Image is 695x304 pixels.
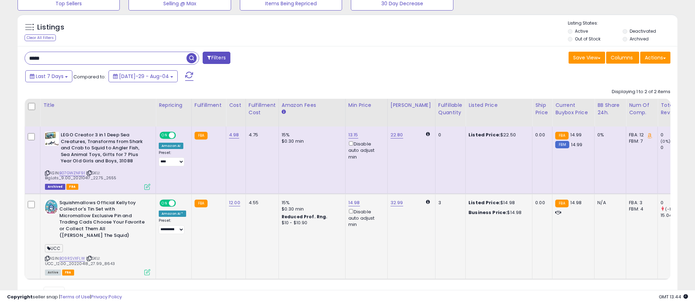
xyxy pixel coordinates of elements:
div: $0.30 min [282,206,340,212]
a: Privacy Policy [91,293,122,300]
div: Min Price [348,102,385,109]
div: seller snap | | [7,294,122,300]
div: 0.00 [535,132,547,138]
span: Last 7 Days [36,73,64,80]
b: Listed Price: [468,199,500,206]
span: Show: entries [30,289,80,296]
span: FBA [62,270,74,276]
b: Business Price: [468,209,507,216]
a: 13.15 [348,131,358,138]
button: Last 7 Days [25,70,72,82]
span: UCC [45,244,63,252]
div: Num of Comp. [629,102,655,116]
div: 0 [661,200,689,206]
a: B07GWZNF91 [59,170,85,176]
div: 0% [597,132,621,138]
div: Clear All Filters [25,34,56,41]
div: 0 [438,132,460,138]
div: Amazon AI * [159,211,186,217]
span: [DATE]-29 - Aug-04 [119,73,169,80]
label: Out of Stock [575,36,601,42]
div: 15% [282,132,340,138]
span: 14.99 [570,131,582,138]
div: [PERSON_NAME] [391,102,432,109]
span: ON [160,200,169,206]
div: Fulfillment Cost [249,102,276,116]
div: Displaying 1 to 2 of 2 items [612,89,670,95]
div: 3 [438,200,460,206]
small: FBA [195,132,208,140]
div: 0 [661,132,689,138]
a: 14.98 [348,199,360,206]
div: $0.30 min [282,138,340,144]
label: Archived [630,36,649,42]
img: 51kbpua-iWL._SL40_.jpg [45,200,58,214]
div: Preset: [159,150,186,166]
div: Fulfillable Quantity [438,102,463,116]
a: Terms of Use [60,293,90,300]
div: Repricing [159,102,189,109]
b: Listed Price: [468,131,500,138]
div: 15.04 [661,212,689,219]
span: | SKU: UCC_12.00_20220418_27.99_8643 [45,256,115,266]
div: FBA: 12 [629,132,652,138]
a: 4.98 [229,131,239,138]
small: FBA [555,132,568,140]
div: Fulfillment [195,102,223,109]
small: FBM [555,141,569,148]
div: 0.00 [535,200,547,206]
span: 14.98 [570,199,582,206]
label: Active [575,28,588,34]
div: Title [43,102,153,109]
div: $14.98 [468,209,527,216]
button: Columns [606,52,639,64]
a: 12.00 [229,199,240,206]
small: (-100%) [665,206,681,212]
span: | SKU: BigLots_9.00_20210417_22.75_2655 [45,170,116,181]
div: N/A [597,200,621,206]
div: $14.98 [468,200,527,206]
b: LEGO Creator 3 in 1 Deep Sea Creatures, Transforms from Shark and Crab to Squid to Angler Fish, S... [61,132,146,166]
div: FBM: 4 [629,206,652,212]
span: All listings currently available for purchase on Amazon [45,270,61,276]
div: BB Share 24h. [597,102,623,116]
div: 0 [661,144,689,151]
div: $10 - $10.90 [282,220,340,226]
div: Preset: [159,218,186,234]
h5: Listings [37,22,64,32]
div: ASIN: [45,200,150,274]
span: Compared to: [73,73,106,80]
small: FBA [195,200,208,207]
p: Listing States: [568,20,677,27]
small: FBA [555,200,568,207]
small: Amazon Fees. [282,109,286,115]
div: Cost [229,102,243,109]
label: Deactivated [630,28,656,34]
a: 32.99 [391,199,403,206]
button: Filters [203,52,230,64]
button: Save View [569,52,605,64]
div: Ship Price [535,102,549,116]
span: FBA [66,184,78,190]
div: $22.50 [468,132,527,138]
div: 4.55 [249,200,273,206]
a: 22.80 [391,131,403,138]
button: [DATE]-29 - Aug-04 [109,70,178,82]
div: Amazon AI [159,143,183,149]
div: Amazon Fees [282,102,342,109]
button: Actions [640,52,670,64]
span: Columns [611,54,633,61]
a: B09RSVXFLW [59,256,85,261]
span: Listings that have been deleted from Seller Central [45,184,65,190]
span: OFF [175,200,186,206]
div: Total Rev. [661,102,686,116]
div: ASIN: [45,132,150,189]
span: 14.99 [571,141,583,148]
div: FBM: 7 [629,138,652,144]
div: Disable auto adjust min [348,208,382,228]
div: Listed Price [468,102,529,109]
div: Current Buybox Price [555,102,591,116]
div: FBA: 3 [629,200,652,206]
span: 2025-08-14 13:44 GMT [659,293,688,300]
small: (0%) [661,138,670,144]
